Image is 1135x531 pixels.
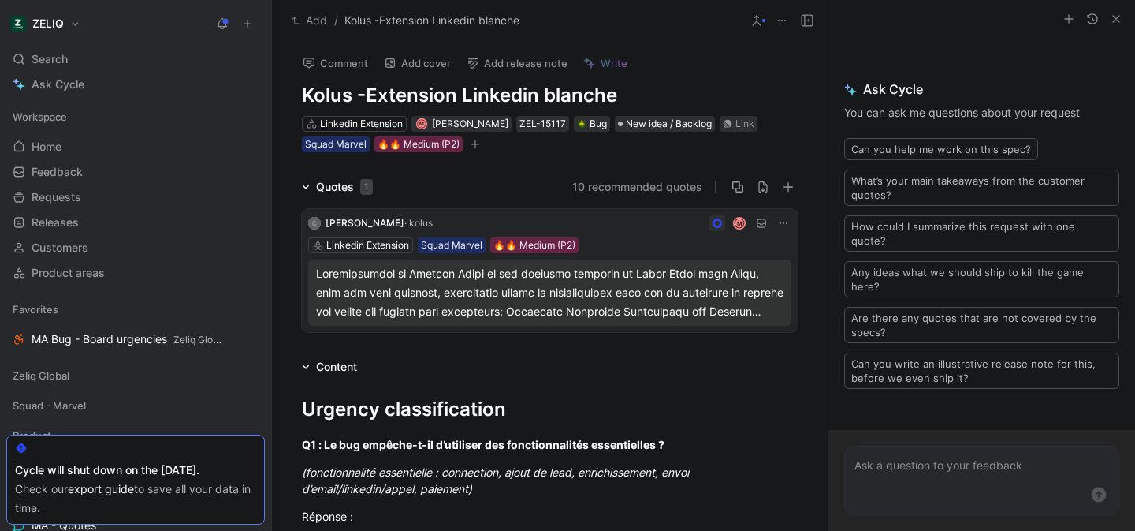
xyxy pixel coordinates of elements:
[6,394,265,422] div: Squad - Marvel
[6,47,265,71] div: Search
[626,116,712,132] span: New idea / Backlog
[6,236,265,260] a: Customers
[493,237,575,253] div: 🔥🔥 Medium (P2)
[32,265,105,281] span: Product areas
[296,52,375,74] button: Comment
[577,119,586,129] img: 🪲
[6,424,265,447] div: Product
[320,116,403,132] div: Linkedin Extension
[6,261,265,285] a: Product areas
[844,103,1119,122] p: You can ask me questions about your request
[326,237,409,253] div: Linkedin Extension
[572,178,702,196] button: 10 recommended quotes
[6,105,265,129] div: Workspace
[6,185,265,209] a: Requests
[32,240,88,256] span: Customers
[844,353,1119,389] button: Can you write an illustrative release note for this, before we even ship it?
[844,80,1119,99] span: Ask Cycle
[421,237,482,253] div: Squad Marvel
[302,395,798,424] div: Urgency classification
[32,139,61,155] span: Home
[377,52,458,74] button: Add cover
[32,75,84,94] span: Ask Cycle
[6,364,265,387] div: Zeliq Global
[288,11,331,30] button: Add
[432,118,508,129] span: [PERSON_NAME]
[302,508,798,525] div: Réponse :
[6,394,265,417] div: Squad - Marvel
[6,13,84,35] button: ZELIQZELIQ
[576,52,634,74] button: Write
[6,211,265,234] a: Releases
[13,109,67,125] span: Workspace
[6,327,265,351] a: MA Bug - Board urgenciesZeliq Global
[316,357,357,376] div: Content
[302,83,798,108] h1: Kolus -Extension Linkedin blanche
[302,466,692,495] em: (fonctionnalité essentielle : connection, ajout de lead, enrichissement, envoi d’email/linkedin/a...
[404,217,433,229] span: · kolus
[844,215,1119,252] button: How could I summarize this request with one quote?
[844,307,1119,343] button: Are there any quotes that are not covered by the specs?
[296,178,379,196] div: Quotes1
[173,334,226,346] span: Zeliq Global
[844,261,1119,297] button: Any ideas what we should ship to kill the game here?
[32,50,68,69] span: Search
[32,215,79,230] span: Releases
[15,461,256,480] div: Cycle will shut down on the [DATE].
[13,301,58,317] span: Favorites
[601,56,627,70] span: Write
[316,178,373,196] div: Quotes
[302,438,664,451] strong: Q1 : Le bug empêche-t-il d’utiliser des fonctionnalités essentielles ?
[308,217,321,230] div: C
[32,331,224,348] span: MA Bug - Board urgencies
[574,116,610,132] div: 🪲Bug
[6,135,265,159] a: Home
[735,218,745,228] div: M
[334,11,338,30] span: /
[6,424,265,452] div: Product
[326,217,404,229] span: [PERSON_NAME]
[316,264,783,321] div: Loremipsumdol si Ametcon Adipi el sed doeiusmo temporin ut Labor Etdol magn Aliqu, enim adm veni ...
[32,189,81,205] span: Requests
[13,368,69,383] span: Zeliq Global
[10,16,26,32] img: ZELIQ
[6,297,265,321] div: Favorites
[360,179,373,195] div: 1
[68,482,134,495] a: export guide
[296,357,363,376] div: Content
[6,160,265,184] a: Feedback
[32,164,83,180] span: Feedback
[577,116,607,132] div: Bug
[735,116,754,132] div: Link
[32,17,64,31] h1: ZELIQ
[417,119,426,128] div: M
[378,136,460,152] div: 🔥🔥 Medium (P2)
[6,364,265,392] div: Zeliq Global
[305,136,367,152] div: Squad Marvel
[15,480,256,518] div: Check our to save all your data in time.
[844,138,1038,160] button: Can you help me work on this spec?
[344,11,519,30] span: Kolus -Extension Linkedin blanche
[615,116,715,132] div: New idea / Backlog
[13,428,51,443] span: Product
[519,116,566,132] div: ZEL-15117
[460,52,575,74] button: Add release note
[13,398,86,413] span: Squad - Marvel
[6,73,265,96] a: Ask Cycle
[844,170,1119,206] button: What’s your main takeaways from the customer quotes?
